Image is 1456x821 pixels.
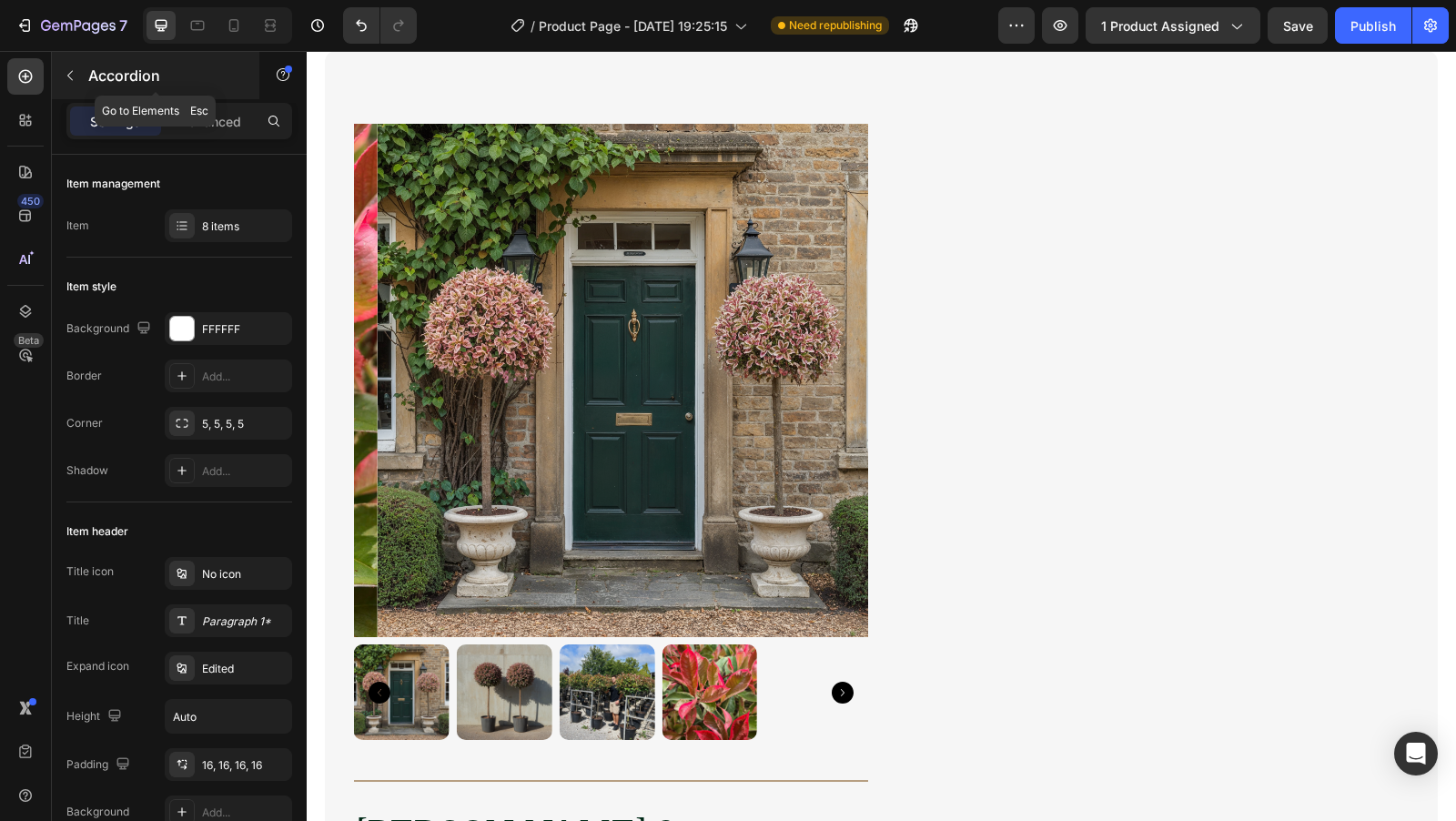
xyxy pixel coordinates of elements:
div: Edited [202,661,288,677]
div: Add... [202,369,288,385]
div: FFFFFF [202,321,288,338]
div: Shadow [66,462,108,479]
div: Title icon [66,563,114,580]
button: Publish [1335,7,1411,44]
div: 5, 5, 5, 5 [202,416,288,432]
p: 7 [119,15,127,36]
div: Item header [66,523,128,540]
div: Background [66,804,129,820]
button: 1 product assigned [1086,7,1260,44]
div: Item style [66,279,116,295]
div: Expand icon [66,658,129,674]
div: Publish [1350,16,1396,35]
iframe: Design area [307,51,1456,821]
div: 450 [17,194,44,208]
span: Need republishing [789,17,882,34]
div: Height [66,704,126,729]
div: Title [66,613,89,629]
span: / [531,16,535,35]
p: Accordion [88,65,243,86]
span: 1 product assigned [1101,16,1219,35]
span: Product Page - [DATE] 19:25:15 [539,16,727,35]
div: Corner [66,415,103,431]
button: 7 [7,7,136,44]
div: Padding [66,753,134,777]
div: Add... [202,463,288,480]
div: Border [66,368,102,384]
p: Settings [90,112,141,131]
div: 8 items [202,218,288,235]
input: Auto [166,700,291,733]
div: Beta [14,333,44,348]
p: Advanced [179,112,241,131]
button: Carousel Next Arrow [525,631,547,653]
div: No icon [202,566,288,583]
div: Background [66,317,155,341]
div: Paragraph 1* [202,613,288,630]
div: Undo/Redo [343,7,417,44]
div: Add... [202,805,288,821]
div: Item management [66,176,160,192]
div: Item [66,218,89,234]
div: Open Intercom Messenger [1394,732,1438,775]
button: Save [1268,7,1328,44]
span: Save [1283,18,1313,34]
div: 16, 16, 16, 16 [202,757,288,774]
